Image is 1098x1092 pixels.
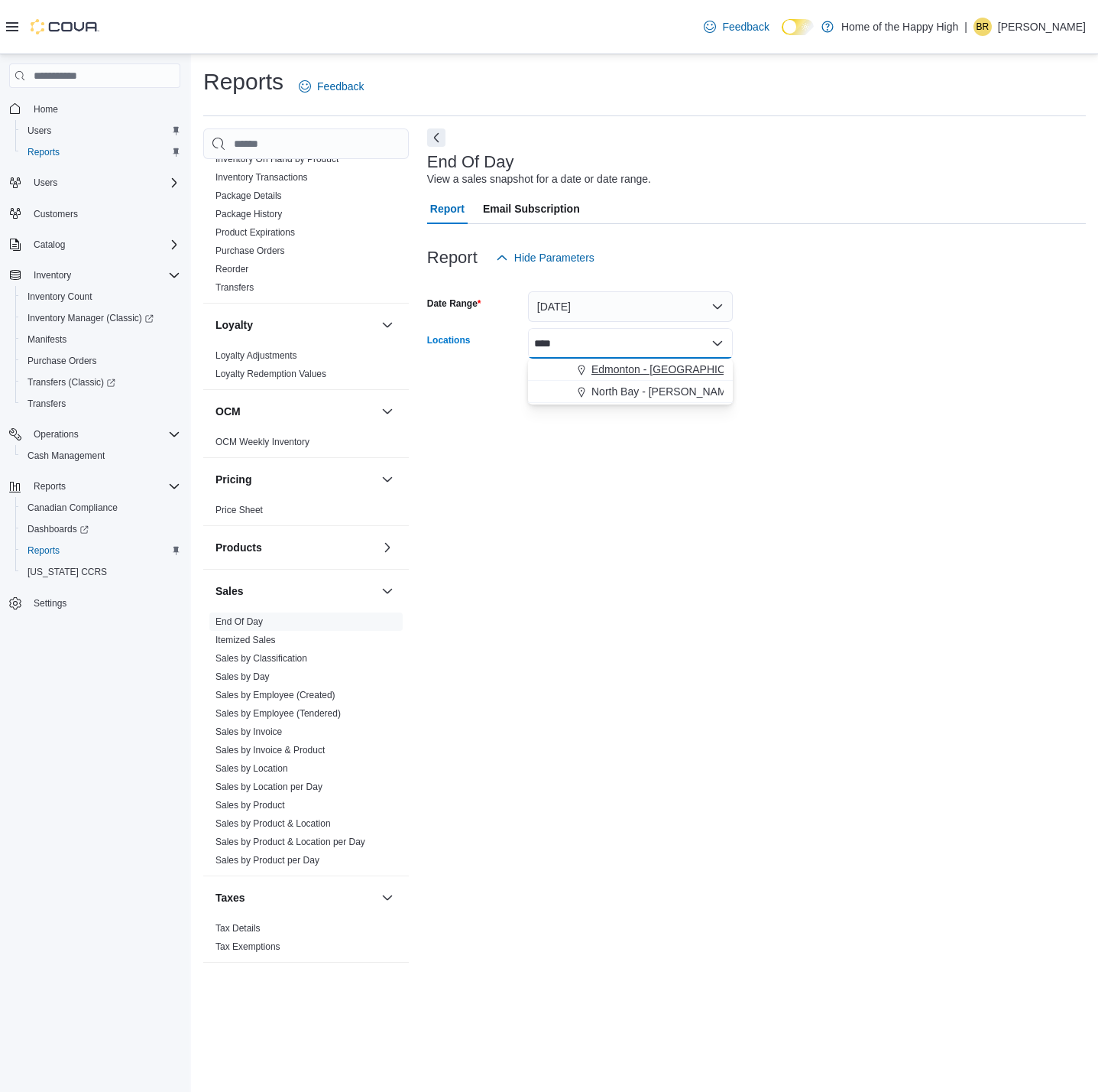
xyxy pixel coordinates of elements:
[34,269,71,281] span: Inventory
[21,541,180,560] span: Reports
[215,437,309,447] a: OCM Weekly Inventory
[9,91,180,654] nav: Complex example
[215,799,285,811] span: Sales by Product
[215,616,263,627] a: End Of Day
[28,99,180,118] span: Home
[15,120,186,141] button: Users
[15,307,186,329] a: Inventory Manager (Classic)
[203,613,409,876] div: Sales
[15,141,186,163] button: Reports
[28,376,115,388] span: Transfers (Classic)
[215,941,280,952] a: Tax Exemptions
[21,395,180,413] span: Transfers
[215,782,322,792] a: Sales by Location per Day
[34,239,65,251] span: Catalog
[21,309,180,327] span: Inventory Manager (Classic)
[215,653,307,664] a: Sales by Classification
[528,291,733,322] button: [DATE]
[215,922,261,934] span: Tax Details
[28,544,60,557] span: Reports
[215,245,285,256] a: Purchase Orders
[215,744,325,756] span: Sales by Invoice & Product
[34,480,66,492] span: Reports
[215,504,263,516] span: Price Sheet
[215,263,248,275] span: Reorder
[698,11,775,42] a: Feedback
[378,402,397,421] button: OCM
[21,373,121,392] a: Transfers (Classic)
[215,817,331,830] span: Sales by Product & Location
[28,425,180,444] span: Operations
[34,177,57,189] span: Users
[28,236,71,254] button: Catalog
[28,333,66,346] span: Manifests
[215,190,282,202] span: Package Details
[215,472,251,487] h3: Pricing
[15,445,186,466] button: Cash Management
[514,250,594,265] span: Hide Parameters
[427,153,514,171] h3: End Of Day
[15,561,186,583] button: [US_STATE] CCRS
[15,372,186,393] a: Transfers (Classic)
[782,35,782,36] span: Dark Mode
[215,745,325,756] a: Sales by Invoice & Product
[28,174,180,192] span: Users
[215,837,365,847] a: Sales by Product & Location per Day
[28,100,64,119] a: Home
[215,349,297,362] span: Loyalty Adjustments
[215,855,319,866] a: Sales by Product per Day
[998,18,1086,36] p: [PERSON_NAME]
[28,502,118,514] span: Canadian Compliance
[427,334,471,346] label: Locations
[21,541,66,560] a: Reports
[215,634,276,646] span: Itemized Sales
[591,384,848,399] span: North Bay - [PERSON_NAME] Terrace - Fire & Flower
[21,447,180,465] span: Cash Management
[28,146,60,158] span: Reports
[21,288,180,306] span: Inventory Count
[841,18,958,36] p: Home of the Happy High
[215,762,288,775] span: Sales by Location
[203,76,409,303] div: Inventory
[973,18,992,36] div: Branden Rowsell
[21,499,124,517] a: Canadian Compliance
[21,288,99,306] a: Inventory Count
[31,19,99,34] img: Cova
[427,128,445,147] button: Next
[15,518,186,540] a: Dashboards
[215,707,341,720] span: Sales by Employee (Tendered)
[215,245,285,257] span: Purchase Orders
[215,264,248,275] a: Reorder
[28,523,89,535] span: Dashboards
[28,266,77,284] button: Inventory
[3,592,186,614] button: Settings
[215,583,244,599] h3: Sales
[34,208,78,220] span: Customers
[427,297,481,310] label: Date Range
[28,174,63,192] button: Users
[34,103,58,115] span: Home
[215,690,335,700] a: Sales by Employee (Created)
[430,193,465,224] span: Report
[215,689,335,701] span: Sales by Employee (Created)
[215,190,282,201] a: Package Details
[711,337,724,349] button: Close list of options
[28,204,180,223] span: Customers
[964,18,967,36] p: |
[3,265,186,286] button: Inventory
[3,172,186,193] button: Users
[215,726,282,738] span: Sales by Invoice
[215,635,276,645] a: Itemized Sales
[215,836,365,848] span: Sales by Product & Location per Day
[21,499,180,517] span: Canadian Compliance
[317,79,364,94] span: Feedback
[28,477,72,496] button: Reports
[215,890,245,905] h3: Taxes
[215,781,322,793] span: Sales by Location per Day
[528,381,733,403] button: North Bay - [PERSON_NAME] Terrace - Fire & Flower
[21,563,113,581] a: [US_STATE] CCRS
[215,472,375,487] button: Pricing
[215,818,331,829] a: Sales by Product & Location
[528,359,733,403] div: Choose from the following options
[215,671,270,683] span: Sales by Day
